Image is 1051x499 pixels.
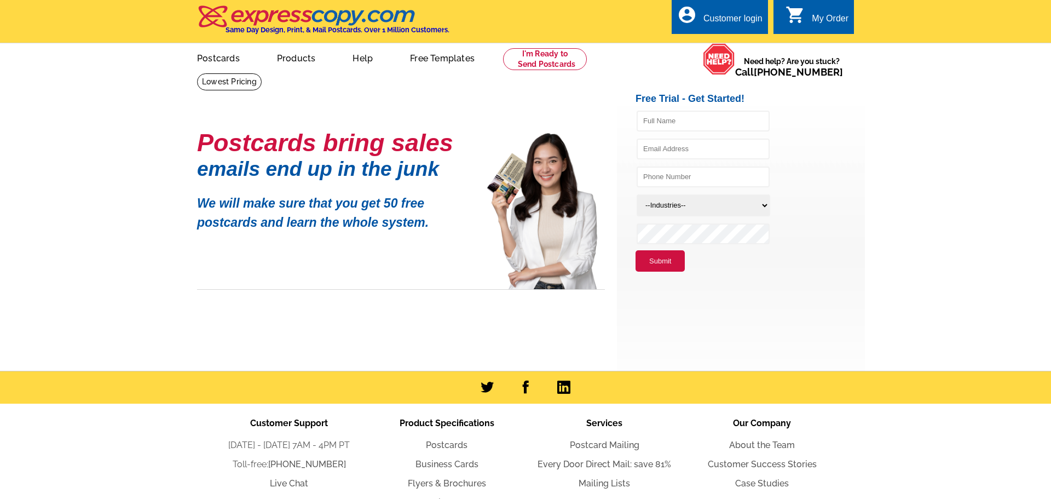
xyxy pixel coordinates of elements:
span: Services [586,418,622,428]
span: Our Company [733,418,791,428]
a: account_circle Customer login [677,12,763,26]
div: Customer login [703,14,763,29]
a: [PHONE_NUMBER] [268,459,346,469]
a: Help [335,44,390,70]
span: Call [735,66,843,78]
i: shopping_cart [786,5,805,25]
li: [DATE] - [DATE] 7AM - 4PM PT [210,439,368,452]
button: Submit [636,250,685,272]
input: Full Name [637,111,770,131]
a: shopping_cart My Order [786,12,848,26]
a: Postcard Mailing [570,440,639,450]
a: [PHONE_NUMBER] [754,66,843,78]
a: Customer Success Stories [708,459,817,469]
h4: Same Day Design, Print, & Mail Postcards. Over 1 Million Customers. [226,26,449,34]
a: Flyers & Brochures [408,478,486,489]
a: Every Door Direct Mail: save 81% [538,459,671,469]
li: Toll-free: [210,458,368,471]
span: Product Specifications [400,418,494,428]
a: Case Studies [735,478,789,489]
div: My Order [812,14,848,29]
img: help [703,43,735,75]
a: Postcards [180,44,257,70]
a: Postcards [426,440,467,450]
h1: Postcards bring sales [197,133,471,152]
h1: emails end up in the junk [197,163,471,175]
span: Need help? Are you stuck? [735,56,848,78]
h2: Free Trial - Get Started! [636,93,865,105]
span: Customer Support [250,418,328,428]
input: Phone Number [637,167,770,187]
a: Mailing Lists [579,478,630,489]
input: Email Address [637,139,770,159]
p: We will make sure that you get 50 free postcards and learn the whole system. [197,186,471,232]
a: Business Cards [415,459,478,469]
a: Live Chat [270,478,308,489]
i: account_circle [677,5,697,25]
a: Products [259,44,333,70]
a: About the Team [729,440,795,450]
a: Same Day Design, Print, & Mail Postcards. Over 1 Million Customers. [197,13,449,34]
a: Free Templates [392,44,492,70]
